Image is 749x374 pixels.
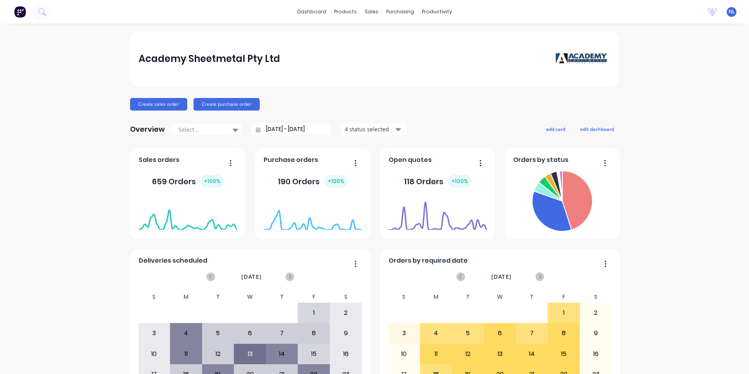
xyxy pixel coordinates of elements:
[130,122,165,137] div: Overview
[548,323,579,343] div: 8
[575,124,619,134] button: edit dashboard
[234,344,266,364] div: 13
[382,6,418,18] div: purchasing
[298,323,329,343] div: 8
[452,344,484,364] div: 12
[729,8,735,15] span: NL
[330,303,362,323] div: 2
[548,303,579,323] div: 1
[264,155,318,165] span: Purchase orders
[361,6,382,18] div: sales
[170,291,202,303] div: M
[548,291,580,303] div: F
[202,291,234,303] div: T
[330,291,362,303] div: S
[278,175,347,188] div: 190 Orders
[330,323,362,343] div: 9
[541,124,570,134] button: add card
[389,344,420,364] div: 10
[448,175,471,188] div: + 100 %
[139,155,179,165] span: Sales orders
[266,344,298,364] div: 14
[266,291,298,303] div: T
[484,291,516,303] div: W
[555,53,610,65] img: Academy Sheetmetal Pty Ltd
[266,323,298,343] div: 7
[330,344,362,364] div: 16
[293,6,330,18] a: dashboard
[418,6,456,18] div: productivity
[420,323,452,343] div: 4
[139,51,280,67] div: Academy Sheetmetal Pty Ltd
[234,291,266,303] div: W
[420,291,452,303] div: M
[298,291,330,303] div: F
[345,125,394,133] div: 4 status selected
[404,175,471,188] div: 118 Orders
[298,344,329,364] div: 15
[388,291,420,303] div: S
[234,323,266,343] div: 6
[516,344,548,364] div: 14
[484,344,516,364] div: 13
[241,272,262,281] span: [DATE]
[324,175,347,188] div: + 100 %
[516,323,548,343] div: 7
[484,323,516,343] div: 6
[389,323,420,343] div: 3
[491,272,512,281] span: [DATE]
[452,323,484,343] div: 5
[298,303,329,323] div: 1
[201,175,224,188] div: + 100 %
[170,344,202,364] div: 11
[340,123,407,135] button: 4 status selected
[420,344,452,364] div: 11
[516,291,548,303] div: T
[580,303,612,323] div: 2
[194,98,260,111] button: Create purchase order
[203,323,234,343] div: 5
[330,6,361,18] div: products
[139,323,170,343] div: 3
[138,291,170,303] div: S
[452,291,484,303] div: T
[203,344,234,364] div: 12
[130,98,187,111] button: Create sales order
[580,291,612,303] div: S
[170,323,202,343] div: 4
[513,155,568,165] span: Orders by status
[580,323,612,343] div: 9
[548,344,579,364] div: 15
[389,155,432,165] span: Open quotes
[580,344,612,364] div: 16
[152,175,224,188] div: 659 Orders
[14,6,26,18] img: Factory
[139,344,170,364] div: 10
